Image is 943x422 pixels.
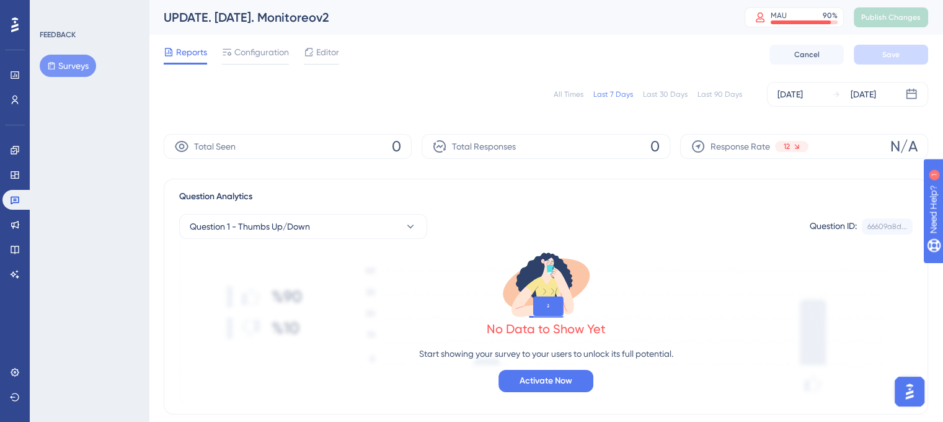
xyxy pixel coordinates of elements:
[891,373,928,410] iframe: UserGuiding AI Assistant Launcher
[882,50,900,60] span: Save
[487,320,606,338] div: No Data to Show Yet
[711,139,770,154] span: Response Rate
[86,6,90,16] div: 1
[867,222,907,231] div: 66609a8d...
[234,45,289,60] span: Configuration
[777,87,803,102] div: [DATE]
[794,50,820,60] span: Cancel
[392,137,401,156] span: 0
[851,87,876,102] div: [DATE]
[554,89,583,99] div: All Times
[419,346,673,361] p: Start showing your survey to your users to unlock its full potential.
[164,9,714,26] div: UPDATE. [DATE]. Monitoreov2
[854,7,928,27] button: Publish Changes
[810,218,857,235] div: Question ID:
[823,11,838,20] div: 90 %
[194,139,236,154] span: Total Seen
[498,370,593,392] button: Activate Now
[861,12,921,22] span: Publish Changes
[190,219,310,234] span: Question 1 - Thumbs Up/Down
[520,374,572,388] span: Activate Now
[771,11,787,20] div: MAU
[650,137,660,156] span: 0
[176,45,207,60] span: Reports
[890,137,918,156] span: N/A
[179,189,252,204] span: Question Analytics
[316,45,339,60] span: Editor
[40,30,76,40] div: FEEDBACK
[643,89,688,99] div: Last 30 Days
[40,55,96,77] button: Surveys
[29,3,77,18] span: Need Help?
[854,45,928,65] button: Save
[452,139,516,154] span: Total Responses
[593,89,633,99] div: Last 7 Days
[769,45,844,65] button: Cancel
[179,214,427,239] button: Question 1 - Thumbs Up/Down
[784,141,790,151] span: 12
[697,89,742,99] div: Last 90 Days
